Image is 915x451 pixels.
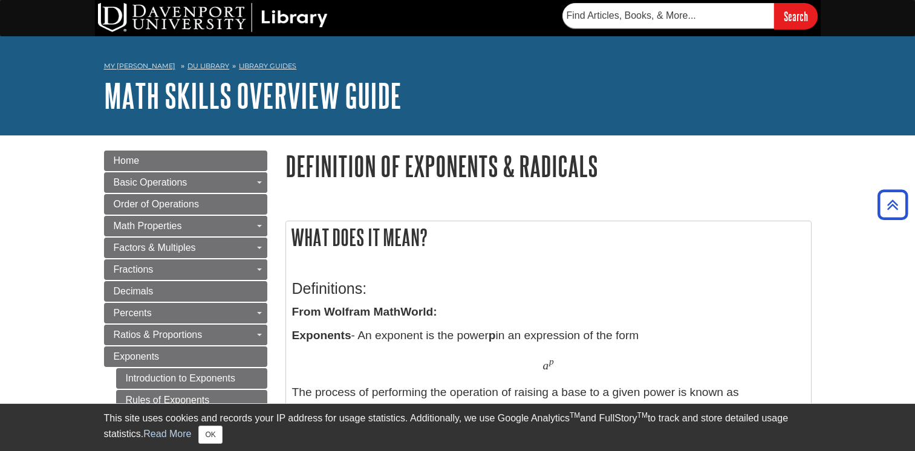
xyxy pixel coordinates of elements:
span: Basic Operations [114,177,187,187]
nav: breadcrumb [104,58,812,77]
a: Back to Top [873,196,912,213]
button: Close [198,426,222,444]
sup: TM [570,411,580,420]
strong: From Wolfram MathWorld: [292,305,437,318]
span: Fractions [114,264,154,274]
a: Introduction to Exponents [116,368,267,389]
a: Decimals [104,281,267,302]
span: Order of Operations [114,199,199,209]
span: Ratios & Proportions [114,329,203,340]
a: Home [104,151,267,171]
a: Fractions [104,259,267,280]
img: DU Library [98,3,328,32]
span: Exponents [114,351,160,362]
a: DU Library [187,62,229,70]
a: Order of Operations [104,194,267,215]
input: Search [774,3,818,29]
span: Percents [114,308,152,318]
span: p [549,356,554,367]
a: My [PERSON_NAME] [104,61,175,71]
span: Math Properties [114,221,182,231]
h1: Definition of Exponents & Radicals [285,151,812,181]
a: Exponents [104,346,267,367]
a: Library Guides [239,62,296,70]
input: Find Articles, Books, & More... [562,3,774,28]
a: Basic Operations [104,172,267,193]
a: Read More [143,429,191,439]
a: Math Skills Overview Guide [104,77,402,114]
span: Home [114,155,140,166]
span: Decimals [114,286,154,296]
span: a [542,359,549,372]
a: Rules of Exponents [116,390,267,410]
a: Math Properties [104,216,267,236]
b: p [489,329,496,342]
span: Factors & Multiples [114,242,196,253]
a: Ratios & Proportions [104,325,267,345]
a: Percents [104,303,267,323]
h2: What does it mean? [286,221,811,253]
sup: TM [637,411,648,420]
form: Searches DU Library's articles, books, and more [562,3,818,29]
h3: Definitions: [292,280,805,297]
div: This site uses cookies and records your IP address for usage statistics. Additionally, we use Goo... [104,411,812,444]
a: Factors & Multiples [104,238,267,258]
b: Exponents [292,329,351,342]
